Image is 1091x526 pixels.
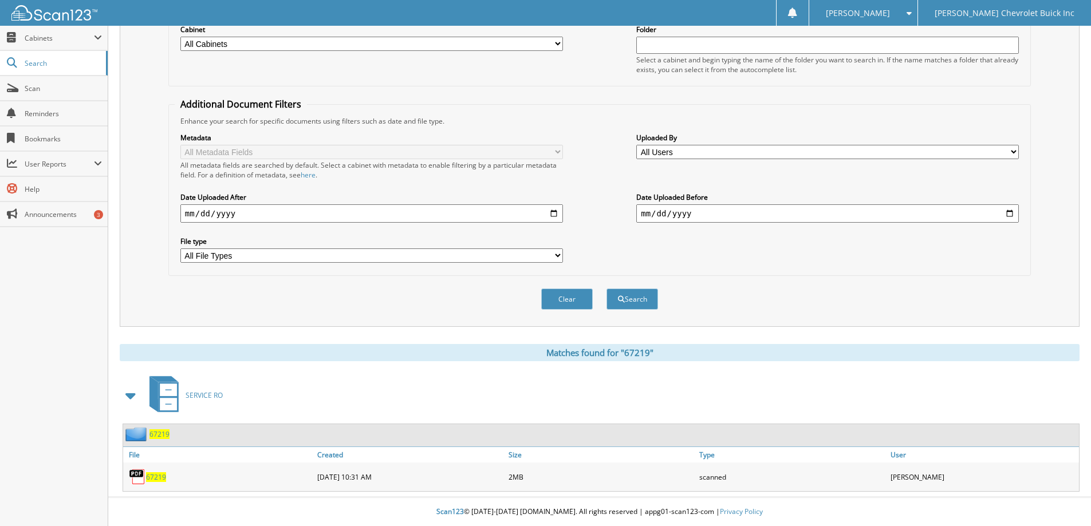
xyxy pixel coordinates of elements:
[636,55,1019,74] div: Select a cabinet and begin typing the name of the folder you want to search in. If the name match...
[636,192,1019,202] label: Date Uploaded Before
[125,427,149,441] img: folder2.png
[696,465,888,488] div: scanned
[826,10,890,17] span: [PERSON_NAME]
[25,84,102,93] span: Scan
[720,507,763,516] a: Privacy Policy
[11,5,97,21] img: scan123-logo-white.svg
[186,390,223,400] span: SERVICE RO
[175,98,307,110] legend: Additional Document Filters
[94,210,103,219] div: 3
[935,10,1074,17] span: [PERSON_NAME] Chevrolet Buick Inc
[143,373,223,418] a: SERVICE RO
[180,133,563,143] label: Metadata
[301,170,316,180] a: here
[120,344,1080,361] div: Matches found for "67219"
[506,465,697,488] div: 2MB
[25,184,102,194] span: Help
[636,204,1019,223] input: end
[149,429,170,439] a: 67219
[175,116,1025,126] div: Enhance your search for specific documents using filters such as date and file type.
[696,447,888,462] a: Type
[180,25,563,34] label: Cabinet
[436,507,464,516] span: Scan123
[25,209,102,219] span: Announcements
[129,468,146,485] img: PDF.png
[180,160,563,180] div: All metadata fields are searched by default. Select a cabinet with metadata to enable filtering b...
[25,58,100,68] span: Search
[314,465,506,488] div: [DATE] 10:31 AM
[180,204,563,223] input: start
[123,447,314,462] a: File
[180,192,563,202] label: Date Uploaded After
[25,33,94,43] span: Cabinets
[506,447,697,462] a: Size
[146,472,166,482] a: 67219
[25,134,102,144] span: Bookmarks
[1034,471,1091,526] iframe: Chat Widget
[541,288,593,310] button: Clear
[314,447,506,462] a: Created
[108,498,1091,526] div: © [DATE]-[DATE] [DOMAIN_NAME]. All rights reserved | appg01-scan123-com |
[606,288,658,310] button: Search
[636,133,1019,143] label: Uploaded By
[636,25,1019,34] label: Folder
[888,447,1079,462] a: User
[888,465,1079,488] div: [PERSON_NAME]
[25,109,102,118] span: Reminders
[25,159,94,169] span: User Reports
[180,236,563,246] label: File type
